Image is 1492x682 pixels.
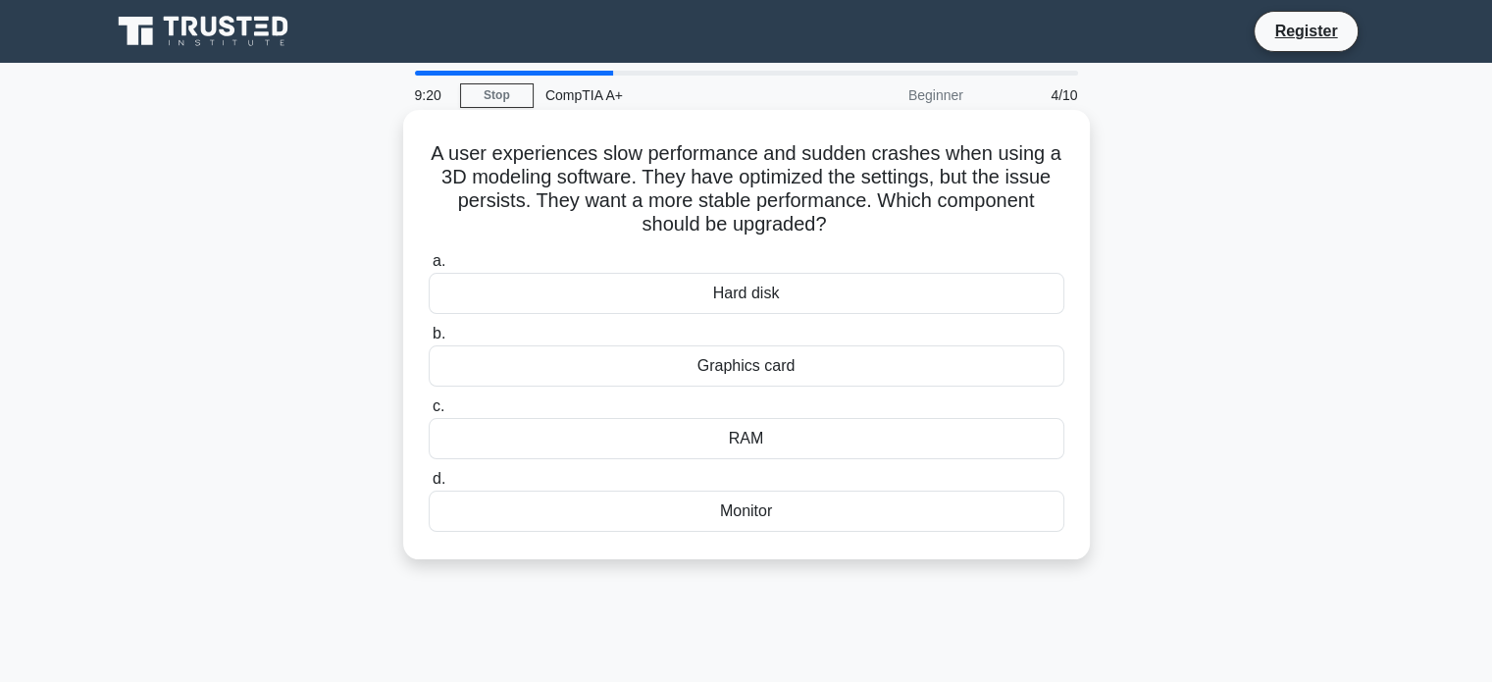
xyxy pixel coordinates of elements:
[534,76,803,115] div: CompTIA A+
[429,345,1064,387] div: Graphics card
[429,418,1064,459] div: RAM
[975,76,1090,115] div: 4/10
[460,83,534,108] a: Stop
[433,252,445,269] span: a.
[433,397,444,414] span: c.
[429,491,1064,532] div: Monitor
[1262,19,1349,43] a: Register
[803,76,975,115] div: Beginner
[403,76,460,115] div: 9:20
[433,325,445,341] span: b.
[427,141,1066,237] h5: A user experiences slow performance and sudden crashes when using a 3D modeling software. They ha...
[429,273,1064,314] div: Hard disk
[433,470,445,487] span: d.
